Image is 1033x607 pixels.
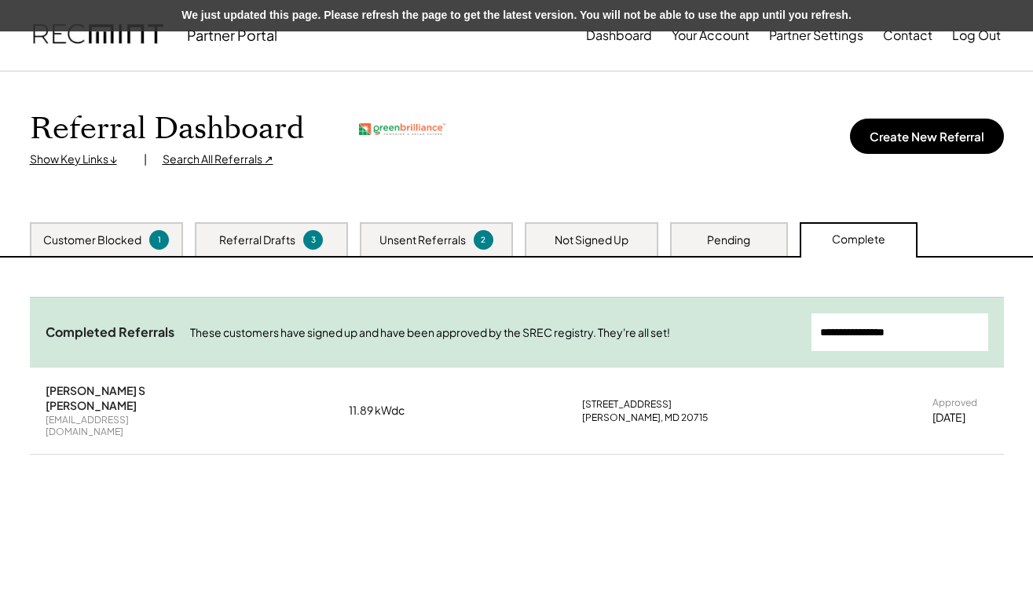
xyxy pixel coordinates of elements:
[33,9,163,62] img: recmint-logotype%403x.png
[555,232,628,248] div: Not Signed Up
[769,20,863,51] button: Partner Settings
[832,232,885,247] div: Complete
[30,152,128,167] div: Show Key Links ↓
[46,414,195,438] div: [EMAIL_ADDRESS][DOMAIN_NAME]
[707,232,750,248] div: Pending
[672,20,749,51] button: Your Account
[306,234,321,246] div: 3
[883,20,932,51] button: Contact
[476,234,491,246] div: 2
[359,123,445,135] img: greenbrilliance.png
[219,232,295,248] div: Referral Drafts
[582,398,672,411] div: [STREET_ADDRESS]
[379,232,466,248] div: Unsent Referrals
[187,26,277,44] div: Partner Portal
[190,325,796,341] div: These customers have signed up and have been approved by the SREC registry. They're all set!
[582,411,708,424] div: [PERSON_NAME], MD 20715
[46,383,195,411] div: [PERSON_NAME] S [PERSON_NAME]
[932,397,977,409] div: Approved
[850,119,1004,154] button: Create New Referral
[30,111,304,148] h1: Referral Dashboard
[586,20,652,51] button: Dashboard
[152,234,167,246] div: 1
[163,152,273,167] div: Search All Referrals ↗
[349,403,427,419] div: 11.89 kWdc
[144,152,147,167] div: |
[952,20,1001,51] button: Log Out
[932,410,965,426] div: [DATE]
[43,232,141,248] div: Customer Blocked
[46,324,174,341] div: Completed Referrals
